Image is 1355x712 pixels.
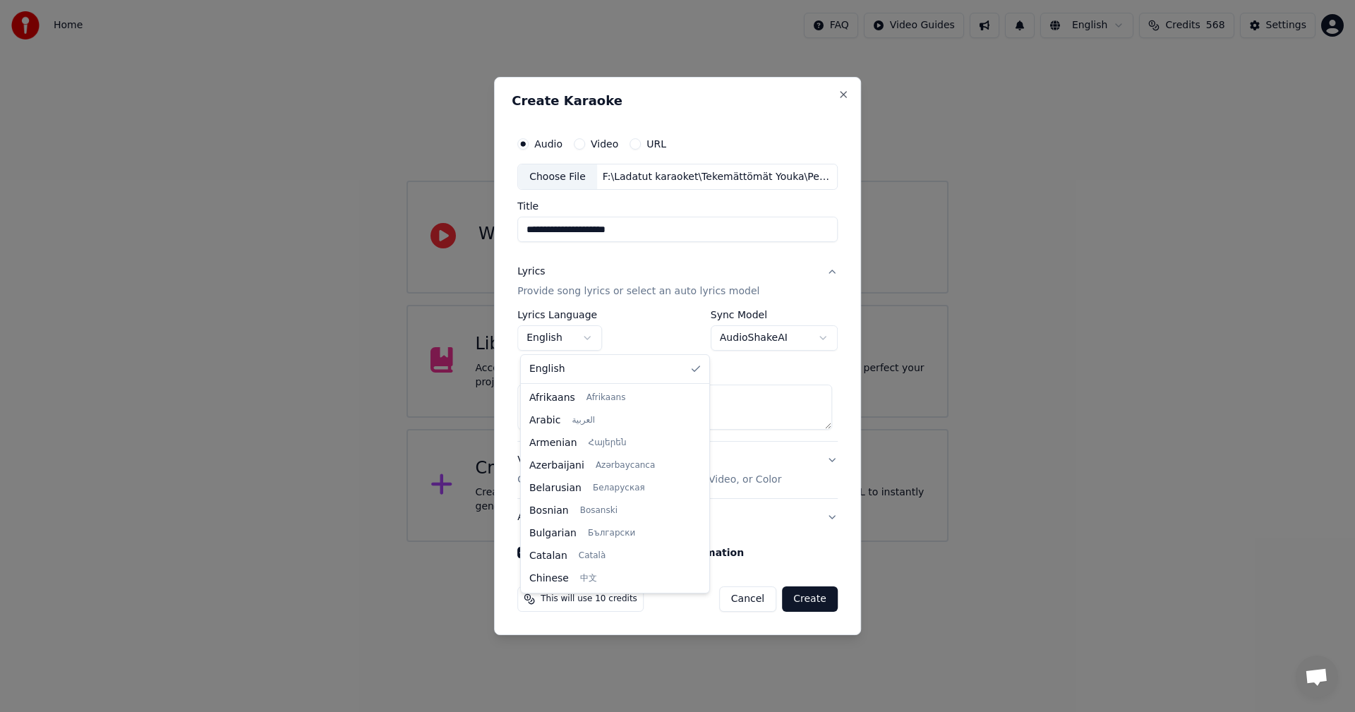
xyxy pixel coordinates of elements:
[529,362,565,376] span: English
[588,528,635,539] span: Български
[580,573,597,584] span: 中文
[529,526,577,541] span: Bulgarian
[529,481,582,495] span: Belarusian
[589,438,627,449] span: Հայերեն
[529,459,584,473] span: Azerbaijani
[529,414,560,428] span: Arabic
[580,505,618,517] span: Bosanski
[586,392,626,404] span: Afrikaans
[579,550,606,562] span: Català
[572,415,595,426] span: العربية
[529,436,577,450] span: Armenian
[529,391,575,405] span: Afrikaans
[593,483,645,494] span: Беларуская
[529,549,567,563] span: Catalan
[529,572,569,586] span: Chinese
[596,460,655,471] span: Azərbaycanca
[529,504,569,518] span: Bosnian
